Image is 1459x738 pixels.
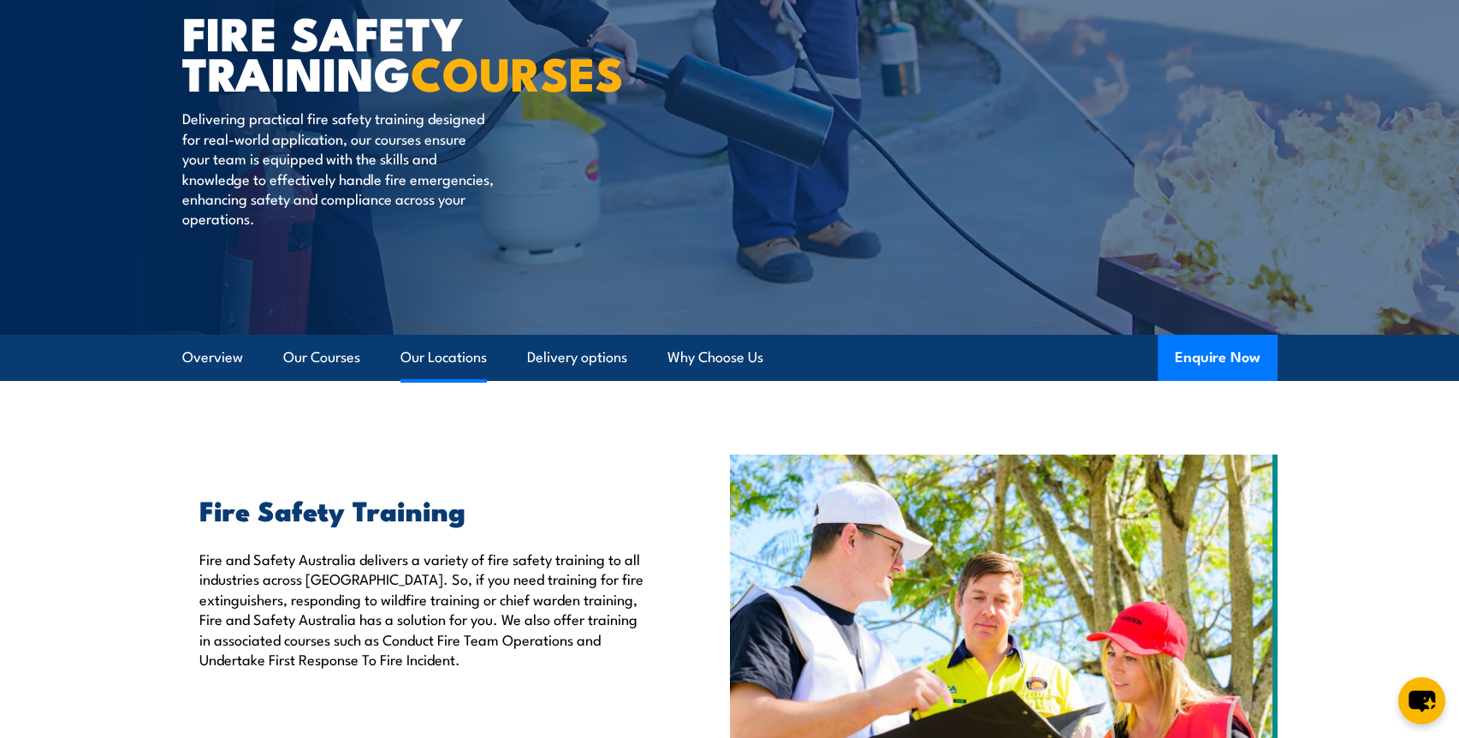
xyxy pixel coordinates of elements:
[400,335,487,380] a: Our Locations
[199,497,651,521] h2: Fire Safety Training
[182,335,243,380] a: Overview
[283,335,360,380] a: Our Courses
[199,549,651,669] p: Fire and Safety Australia delivers a variety of fire safety training to all industries across [GE...
[1158,335,1278,381] button: Enquire Now
[411,36,624,107] strong: COURSES
[527,335,627,380] a: Delivery options
[1398,677,1445,724] button: chat-button
[182,12,605,92] h1: FIRE SAFETY TRAINING
[667,335,763,380] a: Why Choose Us
[182,108,495,228] p: Delivering practical fire safety training designed for real-world application, our courses ensure...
